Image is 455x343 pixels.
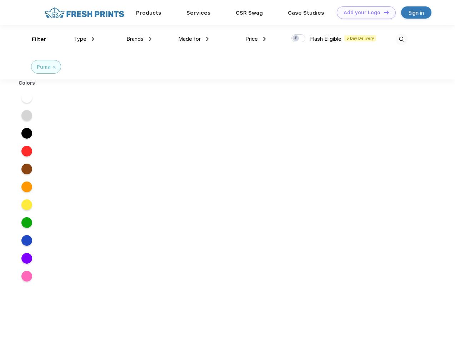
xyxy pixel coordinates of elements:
[32,35,46,44] div: Filter
[344,35,376,41] span: 5 Day Delivery
[409,9,424,17] div: Sign in
[136,10,161,16] a: Products
[384,10,389,14] img: DT
[13,79,41,87] div: Colors
[236,10,263,16] a: CSR Swag
[92,37,94,41] img: dropdown.png
[344,10,380,16] div: Add your Logo
[149,37,151,41] img: dropdown.png
[310,36,341,42] span: Flash Eligible
[245,36,258,42] span: Price
[37,63,51,71] div: Puma
[74,36,86,42] span: Type
[53,66,55,69] img: filter_cancel.svg
[178,36,201,42] span: Made for
[396,34,407,45] img: desktop_search.svg
[126,36,144,42] span: Brands
[401,6,431,19] a: Sign in
[206,37,209,41] img: dropdown.png
[42,6,126,19] img: fo%20logo%202.webp
[186,10,211,16] a: Services
[263,37,266,41] img: dropdown.png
